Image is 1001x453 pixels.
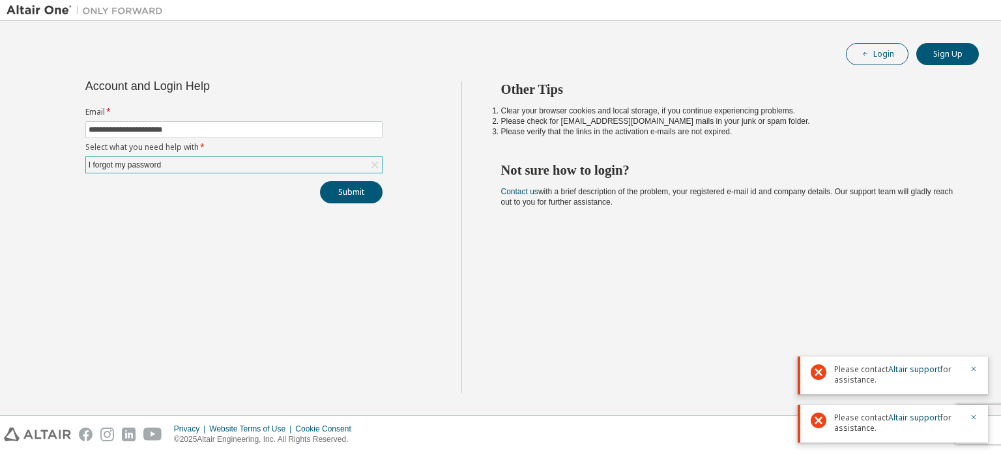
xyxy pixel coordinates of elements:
[295,424,358,434] div: Cookie Consent
[501,81,956,98] h2: Other Tips
[86,157,382,173] div: I forgot my password
[888,364,940,375] a: Altair support
[501,116,956,126] li: Please check for [EMAIL_ADDRESS][DOMAIN_NAME] mails in your junk or spam folder.
[79,428,93,441] img: facebook.svg
[209,424,295,434] div: Website Terms of Use
[501,162,956,179] h2: Not sure how to login?
[846,43,908,65] button: Login
[320,181,383,203] button: Submit
[888,412,940,423] a: Altair support
[501,126,956,137] li: Please verify that the links in the activation e-mails are not expired.
[85,142,383,153] label: Select what you need help with
[834,364,962,385] span: Please contact for assistance.
[7,4,169,17] img: Altair One
[501,187,953,207] span: with a brief description of the problem, your registered e-mail id and company details. Our suppo...
[916,43,979,65] button: Sign Up
[174,424,209,434] div: Privacy
[501,106,956,116] li: Clear your browser cookies and local storage, if you continue experiencing problems.
[834,413,962,433] span: Please contact for assistance.
[100,428,114,441] img: instagram.svg
[501,187,538,196] a: Contact us
[143,428,162,441] img: youtube.svg
[4,428,71,441] img: altair_logo.svg
[87,158,163,172] div: I forgot my password
[122,428,136,441] img: linkedin.svg
[85,81,323,91] div: Account and Login Help
[85,107,383,117] label: Email
[174,434,359,445] p: © 2025 Altair Engineering, Inc. All Rights Reserved.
